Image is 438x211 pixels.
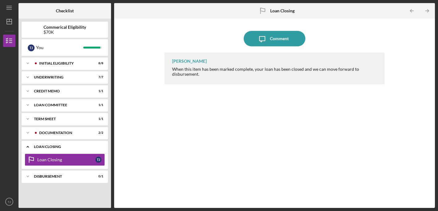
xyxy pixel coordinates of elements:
[270,31,289,46] div: Comment
[172,59,207,64] div: [PERSON_NAME]
[28,44,35,51] div: T J
[36,42,83,53] div: You
[92,131,103,135] div: 2 / 2
[34,75,88,79] div: UNDERWRITING
[95,157,101,163] div: T J
[34,175,88,178] div: DISBURSEMENT
[39,131,88,135] div: DOCUMENTATION
[92,117,103,121] div: 1 / 1
[56,8,74,13] b: Checklist
[92,89,103,93] div: 1 / 1
[37,157,95,162] div: Loan Closing
[92,103,103,107] div: 1 / 1
[172,67,378,77] div: When this item has been marked complete, your loan has been closed and we can move forward to dis...
[8,200,11,204] text: TJ
[43,25,86,30] b: Commerical Eligibility
[34,103,88,107] div: LOAN COMMITTEE
[34,145,100,149] div: LOAN CLOSING
[92,61,103,65] div: 8 / 8
[244,31,305,46] button: Comment
[92,175,103,178] div: 0 / 1
[3,196,15,208] button: TJ
[270,8,295,13] b: Loan Closing
[43,30,86,35] div: $70K
[92,75,103,79] div: 7 / 7
[25,154,105,166] a: Loan ClosingTJ
[39,61,88,65] div: Initial Eligibility
[34,117,88,121] div: TERM SHEET
[34,89,88,93] div: CREDIT MEMO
